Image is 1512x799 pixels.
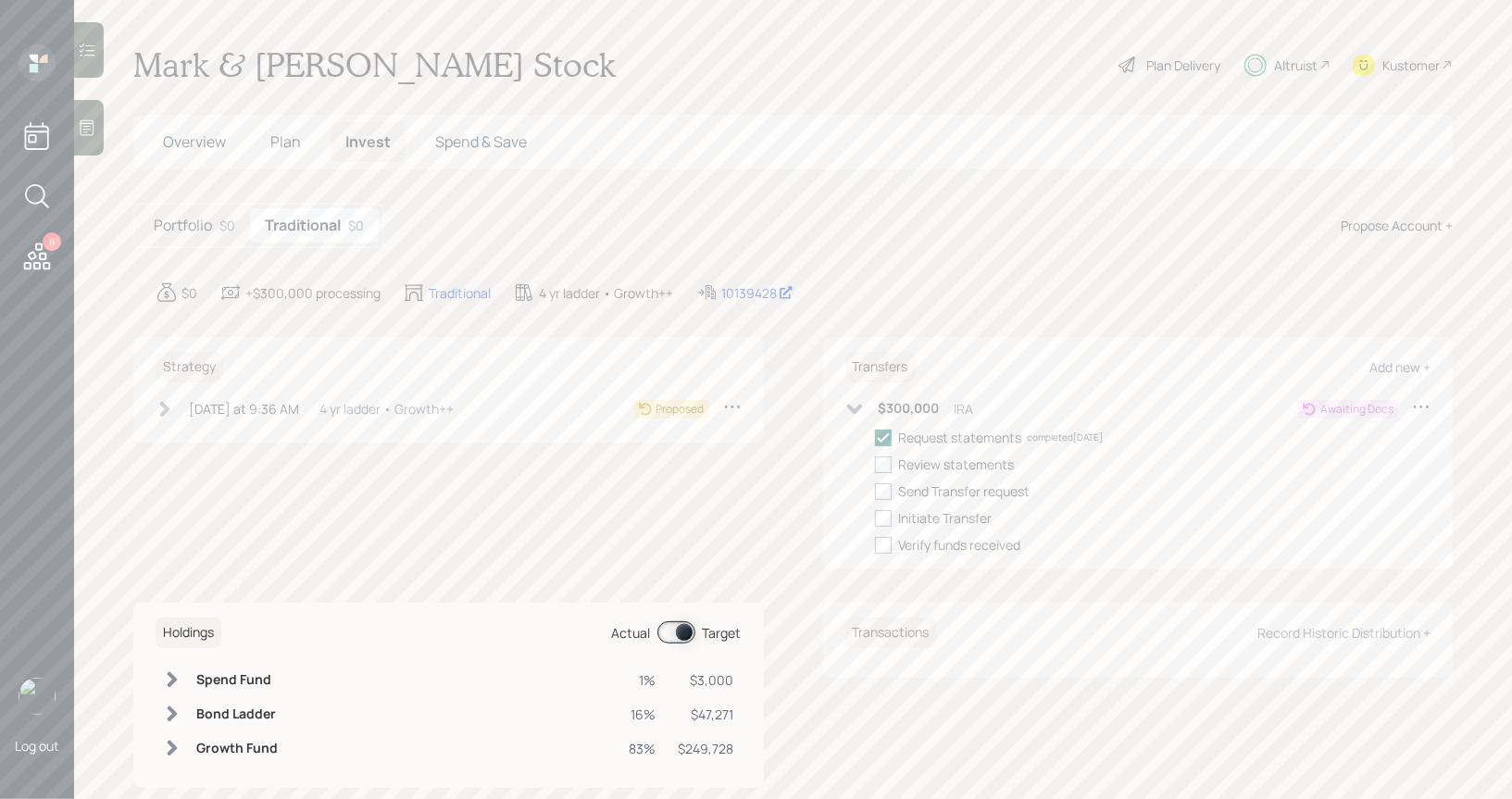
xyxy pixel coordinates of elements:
div: $0 [348,216,364,235]
div: 10139428 [721,283,793,303]
div: Review statements [899,455,1015,474]
h6: Holdings [156,618,221,648]
h1: Mark & [PERSON_NAME] Stock [133,44,616,85]
div: completed [DATE] [1028,431,1104,444]
div: Altruist [1274,56,1318,75]
h6: Transfers [845,352,916,382]
span: Plan [270,131,301,152]
h6: Strategy [156,352,223,382]
div: Add new + [1369,358,1431,376]
div: Initiate Transfer [899,508,993,528]
div: +$300,000 processing [245,283,381,303]
div: Log out [15,737,59,755]
h6: Bond Ladder [196,706,278,722]
div: Actual [612,623,651,643]
div: 4 yr ladder • Growth++ [539,283,673,303]
span: Invest [345,131,391,152]
div: IRA [955,399,974,418]
div: Plan Delivery [1146,56,1220,75]
span: Spend & Save [435,131,527,152]
div: 16% [630,705,656,724]
div: 4 yr ladder • Growth++ [319,399,454,418]
div: 83% [630,739,656,758]
div: Verify funds received [899,535,1021,555]
div: Kustomer [1382,56,1440,75]
div: 1% [630,670,656,690]
span: Overview [163,131,226,152]
div: [DATE] at 9:36 AM [189,399,299,418]
div: Record Historic Distribution + [1257,624,1431,642]
div: $0 [181,283,197,303]
div: 6 [43,232,61,251]
h5: Traditional [265,217,341,234]
h6: $300,000 [879,401,940,417]
div: $47,271 [679,705,734,724]
img: treva-nostdahl-headshot.png [19,678,56,715]
h6: Transactions [845,618,937,648]
h5: Portfolio [154,217,212,234]
div: Proposed [656,401,705,418]
div: Target [703,623,742,643]
h6: Growth Fund [196,741,278,756]
div: $0 [219,216,235,235]
div: Awaiting Docs [1320,401,1393,418]
h6: Spend Fund [196,672,278,688]
div: Send Transfer request [899,481,1031,501]
div: $249,728 [679,739,734,758]
div: Request statements [899,428,1022,447]
div: Traditional [429,283,491,303]
div: $3,000 [679,670,734,690]
div: Propose Account + [1341,216,1453,235]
